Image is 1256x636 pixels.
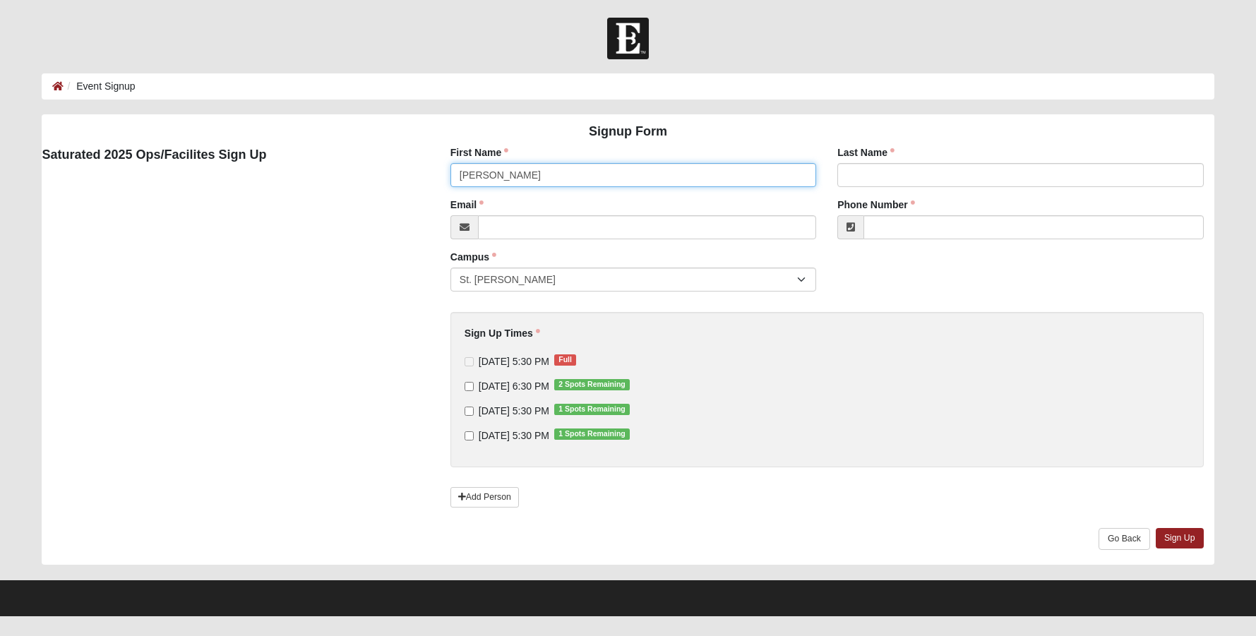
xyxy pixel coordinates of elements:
input: [DATE] 5:30 PM1 Spots Remaining [465,431,474,440]
span: 1 Spots Remaining [554,428,630,440]
span: [DATE] 5:30 PM [479,356,549,367]
span: [DATE] 5:30 PM [479,405,549,416]
span: 2 Spots Remaining [554,379,630,390]
span: [DATE] 6:30 PM [479,380,549,392]
a: Add Person [450,487,519,508]
input: [DATE] 5:30 PMFull [465,357,474,366]
h4: Signup Form [42,124,1214,140]
label: Last Name [837,145,895,160]
input: [DATE] 6:30 PM2 Spots Remaining [465,382,474,391]
span: 1 Spots Remaining [554,404,630,415]
a: Sign Up [1156,528,1204,548]
li: Event Signup [64,79,135,94]
label: First Name [450,145,508,160]
label: Sign Up Times [465,326,540,340]
span: [DATE] 5:30 PM [479,430,549,441]
a: Go Back [1099,528,1150,550]
img: Church of Eleven22 Logo [607,18,649,59]
label: Phone Number [837,198,915,212]
span: Full [554,354,576,366]
input: [DATE] 5:30 PM1 Spots Remaining [465,407,474,416]
strong: Saturated 2025 Ops/Facilites Sign Up [42,148,266,162]
label: Campus [450,250,496,264]
label: Email [450,198,484,212]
